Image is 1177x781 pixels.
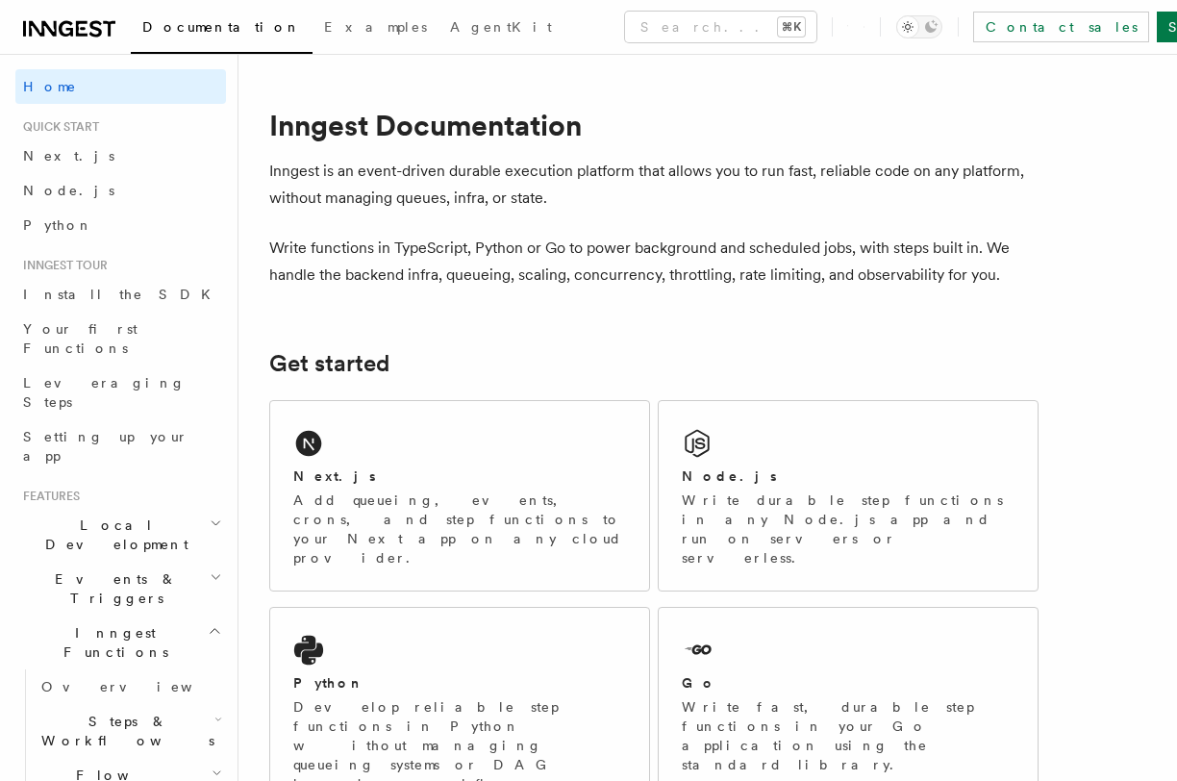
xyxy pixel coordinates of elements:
[973,12,1149,42] a: Contact sales
[15,489,80,504] span: Features
[34,704,226,758] button: Steps & Workflows
[293,466,376,486] h2: Next.js
[438,6,563,52] a: AgentKit
[23,183,114,198] span: Node.js
[15,623,208,662] span: Inngest Functions
[23,429,188,464] span: Setting up your app
[15,616,226,669] button: Inngest Functions
[15,119,99,135] span: Quick start
[23,77,77,96] span: Home
[15,173,226,208] a: Node.js
[15,562,226,616] button: Events & Triggers
[269,235,1039,289] p: Write functions in TypeScript, Python or Go to power background and scheduled jobs, with steps bu...
[23,217,93,233] span: Python
[23,287,222,302] span: Install the SDK
[269,158,1039,212] p: Inngest is an event-driven durable execution platform that allows you to run fast, reliable code ...
[15,139,226,173] a: Next.js
[15,312,226,365] a: Your first Functions
[293,673,364,693] h2: Python
[15,569,210,608] span: Events & Triggers
[15,277,226,312] a: Install the SDK
[269,350,389,377] a: Get started
[15,258,108,273] span: Inngest tour
[23,321,138,356] span: Your first Functions
[269,108,1039,142] h1: Inngest Documentation
[15,508,226,562] button: Local Development
[142,19,301,35] span: Documentation
[269,400,650,592] a: Next.jsAdd queueing, events, crons, and step functions to your Next app on any cloud provider.
[658,400,1039,592] a: Node.jsWrite durable step functions in any Node.js app and run on servers or serverless.
[293,491,626,567] p: Add queueing, events, crons, and step functions to your Next app on any cloud provider.
[450,19,552,35] span: AgentKit
[682,466,777,486] h2: Node.js
[23,375,186,410] span: Leveraging Steps
[34,712,214,750] span: Steps & Workflows
[34,669,226,704] a: Overview
[23,148,114,164] span: Next.js
[131,6,313,54] a: Documentation
[682,491,1014,567] p: Write durable step functions in any Node.js app and run on servers or serverless.
[15,365,226,419] a: Leveraging Steps
[15,419,226,473] a: Setting up your app
[15,69,226,104] a: Home
[625,12,816,42] button: Search...⌘K
[41,679,239,694] span: Overview
[896,15,942,38] button: Toggle dark mode
[682,673,716,693] h2: Go
[682,697,1014,774] p: Write fast, durable step functions in your Go application using the standard library.
[15,208,226,242] a: Python
[313,6,438,52] a: Examples
[324,19,427,35] span: Examples
[778,17,805,37] kbd: ⌘K
[15,516,210,554] span: Local Development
